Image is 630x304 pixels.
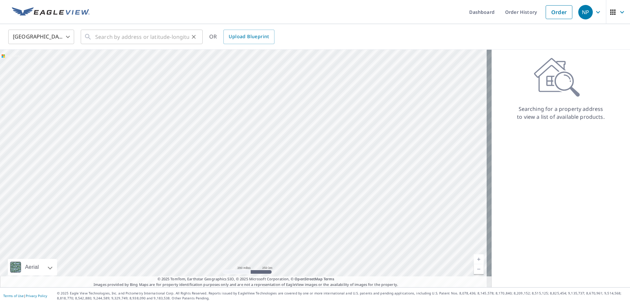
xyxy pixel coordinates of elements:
div: [GEOGRAPHIC_DATA] [8,28,74,46]
p: © 2025 Eagle View Technologies, Inc. and Pictometry International Corp. All Rights Reserved. Repo... [57,291,627,301]
a: Terms of Use [3,293,24,298]
div: Aerial [23,259,41,275]
div: Aerial [8,259,57,275]
a: Upload Blueprint [223,30,274,44]
a: Privacy Policy [26,293,47,298]
a: Current Level 5, Zoom In [474,254,484,264]
a: Order [546,5,572,19]
button: Clear [189,32,198,41]
a: Terms [324,276,334,281]
span: Upload Blueprint [229,33,269,41]
img: EV Logo [12,7,90,17]
span: © 2025 TomTom, Earthstar Geographics SIO, © 2025 Microsoft Corporation, © [157,276,334,282]
p: Searching for a property address to view a list of available products. [517,105,605,121]
div: NP [578,5,593,19]
a: OpenStreetMap [295,276,322,281]
a: Current Level 5, Zoom Out [474,264,484,274]
p: | [3,294,47,298]
div: OR [209,30,274,44]
input: Search by address or latitude-longitude [95,28,189,46]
